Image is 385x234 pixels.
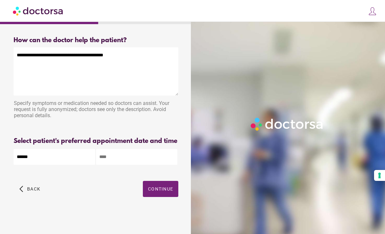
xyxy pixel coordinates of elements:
img: icons8-customer-100.png [368,7,377,16]
div: Specify symptoms or medication needed so doctors can assist. Your request is fully anonymized; do... [14,97,178,123]
button: arrow_back_ios Back [17,181,43,197]
img: Doctorsa.com [13,4,64,18]
div: How can the doctor help the patient? [14,37,178,44]
span: Back [27,186,40,192]
span: Continue [148,186,173,192]
button: Continue [143,181,178,197]
button: Your consent preferences for tracking technologies [374,170,385,181]
img: Logo-Doctorsa-trans-White-partial-flat.png [249,116,326,133]
div: Select patient's preferred appointment date and time [14,137,178,145]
